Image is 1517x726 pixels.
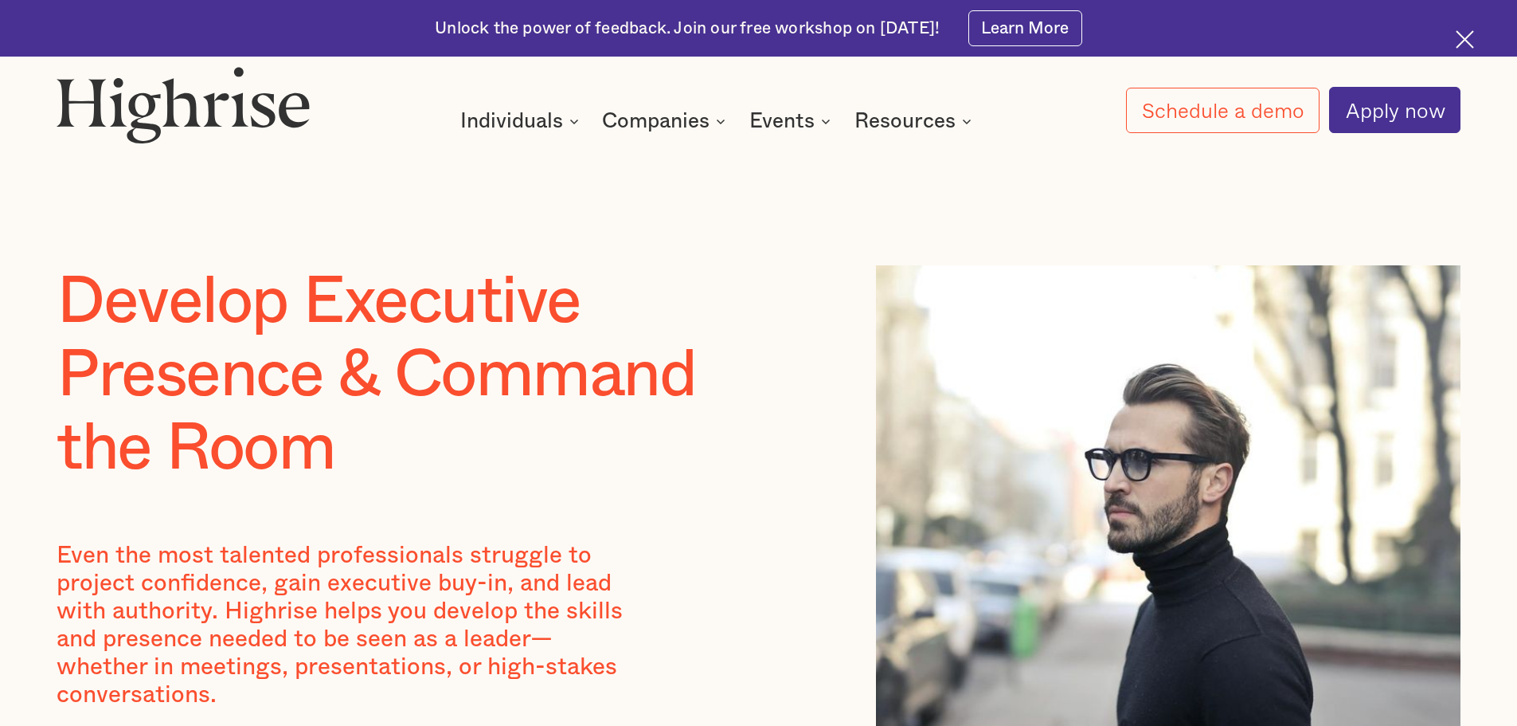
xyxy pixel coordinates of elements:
a: Schedule a demo [1126,88,1320,133]
div: Resources [854,112,976,131]
div: Unlock the power of feedback. Join our free workshop on [DATE]! [435,18,940,40]
div: Individuals [460,112,563,131]
p: Even the most talented professionals struggle to project confidence, gain executive buy-in, and l... [57,542,625,710]
div: Events [749,112,835,131]
h1: Develop Executive Presence & Command the Room [57,265,800,485]
div: Individuals [460,112,584,131]
div: Companies [602,112,730,131]
img: Cross icon [1456,30,1474,49]
div: Events [749,112,815,131]
img: Highrise logo [57,66,310,143]
div: Companies [602,112,710,131]
a: Learn More [968,10,1082,46]
div: Resources [854,112,956,131]
a: Apply now [1329,87,1460,133]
